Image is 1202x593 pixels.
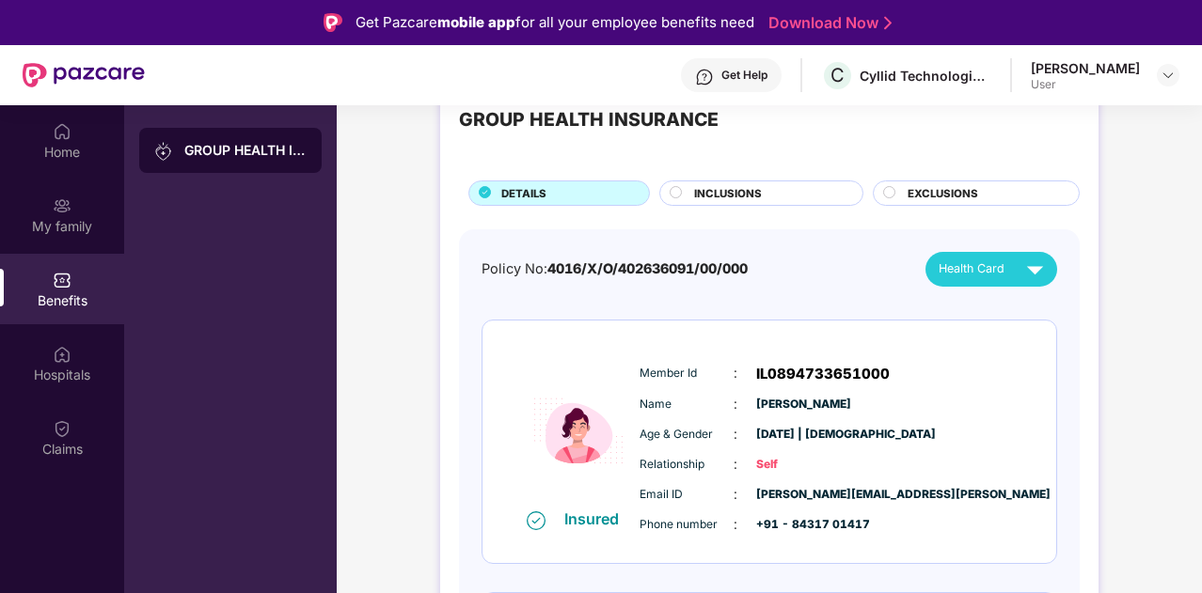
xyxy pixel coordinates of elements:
[756,456,850,474] span: Self
[324,13,342,32] img: Logo
[640,365,734,382] span: Member Id
[53,196,71,215] img: svg+xml;base64,PHN2ZyB3aWR0aD0iMjAiIGhlaWdodD0iMjAiIHZpZXdCb3g9IjAgMCAyMCAyMCIgZmlsbD0ibm9uZSIgeG...
[23,63,145,87] img: New Pazcare Logo
[53,122,71,141] img: svg+xml;base64,PHN2ZyBpZD0iSG9tZSIgeG1sbnM9Imh0dHA6Ly93d3cudzMub3JnLzIwMDAvc3ZnIiB3aWR0aD0iMjAiIG...
[734,394,737,414] span: :
[884,13,892,33] img: Stroke
[1019,253,1052,286] img: svg+xml;base64,PHN2ZyB4bWxucz0iaHR0cDovL3d3dy53My5vcmcvMjAwMC9zdmciIHZpZXdCb3g9IjAgMCAyNCAyNCIgd2...
[695,68,714,86] img: svg+xml;base64,PHN2ZyBpZD0iSGVscC0zMngzMiIgeG1sbnM9Imh0dHA6Ly93d3cudzMub3JnLzIwMDAvc3ZnIiB3aWR0aD...
[734,363,737,383] span: :
[1161,68,1176,83] img: svg+xml;base64,PHN2ZyBpZD0iRHJvcGRvd24tMzJ4MzIiIHhtbG5zPSJodHRwOi8vd3d3LnczLm9yZy8yMDAwL3N2ZyIgd2...
[482,258,748,280] div: Policy No:
[437,13,515,31] strong: mobile app
[734,514,737,535] span: :
[501,185,546,202] span: DETAILS
[547,260,748,276] span: 4016/X/O/402636091/00/000
[640,456,734,474] span: Relationship
[1031,77,1140,92] div: User
[939,259,1004,278] span: Health Card
[184,141,307,160] div: GROUP HEALTH INSURANCE
[756,396,850,414] span: [PERSON_NAME]
[1031,59,1140,77] div: [PERSON_NAME]
[734,484,737,505] span: :
[640,516,734,534] span: Phone number
[734,454,737,475] span: :
[640,486,734,504] span: Email ID
[756,516,850,534] span: +91 - 84317 01417
[694,185,762,202] span: INCLUSIONS
[734,424,737,445] span: :
[564,509,630,528] div: Insured
[640,396,734,414] span: Name
[522,353,635,508] img: icon
[640,426,734,444] span: Age & Gender
[756,486,850,504] span: [PERSON_NAME][EMAIL_ADDRESS][PERSON_NAME]
[356,11,754,34] div: Get Pazcare for all your employee benefits need
[830,64,845,86] span: C
[756,426,850,444] span: [DATE] | [DEMOGRAPHIC_DATA]
[908,185,978,202] span: EXCLUSIONS
[721,68,767,83] div: Get Help
[527,511,546,530] img: svg+xml;base64,PHN2ZyB4bWxucz0iaHR0cDovL3d3dy53My5vcmcvMjAwMC9zdmciIHdpZHRoPSIxNiIgaGVpZ2h0PSIxNi...
[53,419,71,438] img: svg+xml;base64,PHN2ZyBpZD0iQ2xhaW0iIHhtbG5zPSJodHRwOi8vd3d3LnczLm9yZy8yMDAwL3N2ZyIgd2lkdGg9IjIwIi...
[459,105,719,134] div: GROUP HEALTH INSURANCE
[53,345,71,364] img: svg+xml;base64,PHN2ZyBpZD0iSG9zcGl0YWxzIiB4bWxucz0iaHR0cDovL3d3dy53My5vcmcvMjAwMC9zdmciIHdpZHRoPS...
[53,271,71,289] img: svg+xml;base64,PHN2ZyBpZD0iQmVuZWZpdHMiIHhtbG5zPSJodHRwOi8vd3d3LnczLm9yZy8yMDAwL3N2ZyIgd2lkdGg9Ij...
[154,142,173,161] img: svg+xml;base64,PHN2ZyB3aWR0aD0iMjAiIGhlaWdodD0iMjAiIHZpZXdCb3g9IjAgMCAyMCAyMCIgZmlsbD0ibm9uZSIgeG...
[768,13,886,33] a: Download Now
[756,363,890,385] span: IL0894733651000
[860,67,991,85] div: Cyllid Technologies Private Limited
[925,252,1057,287] button: Health Card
